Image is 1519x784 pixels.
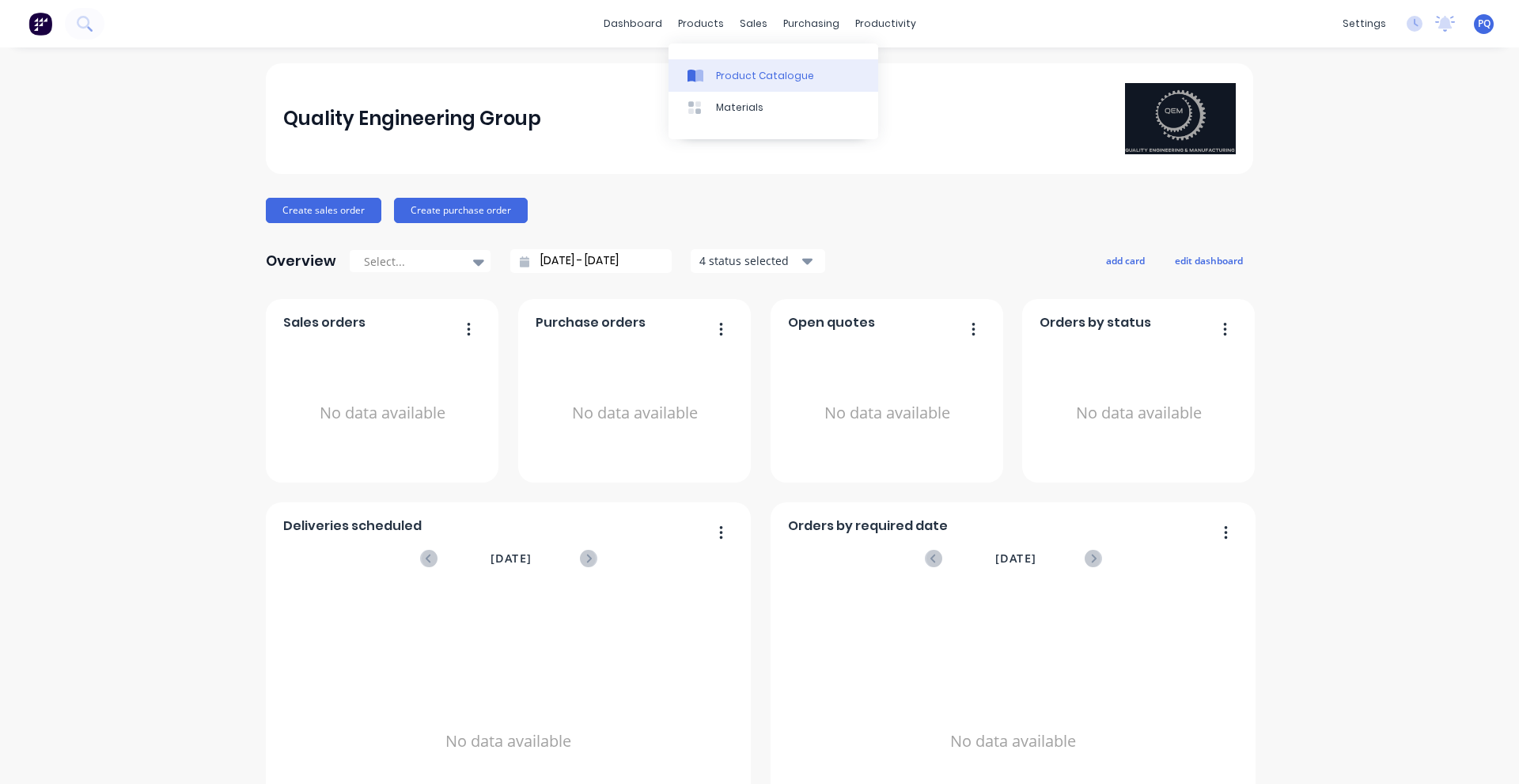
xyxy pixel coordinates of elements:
span: Sales orders [283,313,366,332]
span: Purchase orders [536,313,646,332]
span: Deliveries scheduled [283,517,422,536]
img: Quality Engineering Group [1125,83,1236,153]
div: No data available [283,339,482,488]
img: Factory [28,12,52,36]
div: Quality Engineering Group [283,103,541,134]
div: purchasing [775,12,847,36]
div: Overview [266,245,336,277]
div: No data available [536,339,734,488]
span: PQ [1478,17,1491,31]
div: 4 status selected [699,252,799,269]
span: Orders by required date [788,517,948,536]
span: [DATE] [491,550,532,567]
span: Open quotes [788,313,875,332]
div: productivity [847,12,924,36]
button: add card [1096,250,1155,271]
button: Create purchase order [394,198,528,223]
button: Create sales order [266,198,381,223]
div: sales [732,12,775,36]
div: settings [1335,12,1394,36]
div: No data available [788,339,987,488]
a: Product Catalogue [669,59,878,91]
a: dashboard [596,12,670,36]
div: Product Catalogue [716,69,814,83]
span: Orders by status [1040,313,1151,332]
div: products [670,12,732,36]
span: [DATE] [995,550,1036,567]
a: Materials [669,92,878,123]
div: No data available [1040,339,1238,488]
button: edit dashboard [1165,250,1253,271]
div: Materials [716,100,763,115]
button: 4 status selected [691,249,825,273]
